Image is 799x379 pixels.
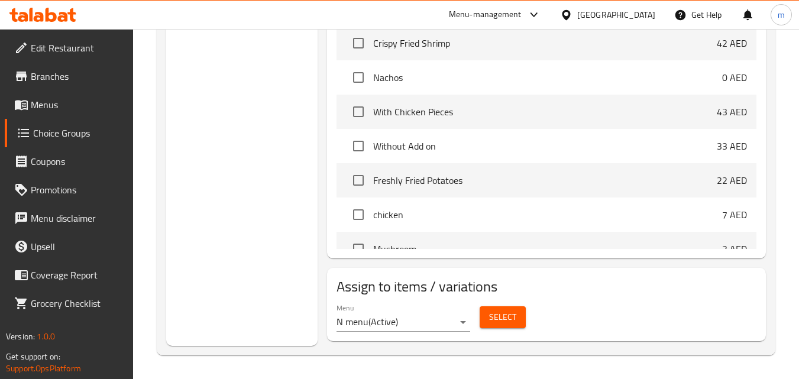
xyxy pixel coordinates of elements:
label: Menu [337,304,354,311]
span: Coverage Report [31,268,124,282]
p: 7 AED [722,208,747,222]
span: chicken [373,208,722,222]
span: Select choice [346,99,371,124]
span: Edit Restaurant [31,41,124,55]
span: Crispy Fried Shrimp [373,36,717,50]
span: Version: [6,329,35,344]
div: N menu(Active) [337,313,470,332]
a: Coverage Report [5,261,134,289]
span: Select choice [346,65,371,90]
span: Get support on: [6,349,60,364]
button: Select [480,306,526,328]
a: Choice Groups [5,119,134,147]
a: Edit Restaurant [5,34,134,62]
span: Select choice [346,202,371,227]
p: 43 AED [717,105,747,119]
span: With Chicken Pieces [373,105,717,119]
span: Freshly Fried Potatoes [373,173,717,187]
span: Menu disclaimer [31,211,124,225]
a: Grocery Checklist [5,289,134,318]
span: Menus [31,98,124,112]
span: Coupons [31,154,124,169]
span: Select choice [346,168,371,193]
a: Promotions [5,176,134,204]
a: Coupons [5,147,134,176]
span: Select [489,310,516,325]
span: Promotions [31,183,124,197]
a: Menus [5,90,134,119]
p: 3 AED [722,242,747,256]
span: m [778,8,785,21]
h2: Assign to items / variations [337,277,756,296]
p: 42 AED [717,36,747,50]
a: Branches [5,62,134,90]
a: Menu disclaimer [5,204,134,232]
p: 33 AED [717,139,747,153]
a: Support.OpsPlatform [6,361,81,376]
span: Upsell [31,239,124,254]
span: Mushroom [373,242,722,256]
p: 0 AED [722,70,747,85]
span: Nachos [373,70,722,85]
span: Choice Groups [33,126,124,140]
div: [GEOGRAPHIC_DATA] [577,8,655,21]
span: Grocery Checklist [31,296,124,310]
span: Select choice [346,237,371,261]
span: Select choice [346,134,371,158]
a: Upsell [5,232,134,261]
span: 1.0.0 [37,329,55,344]
p: 22 AED [717,173,747,187]
div: Menu-management [449,8,522,22]
span: Without Add on [373,139,717,153]
span: Branches [31,69,124,83]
